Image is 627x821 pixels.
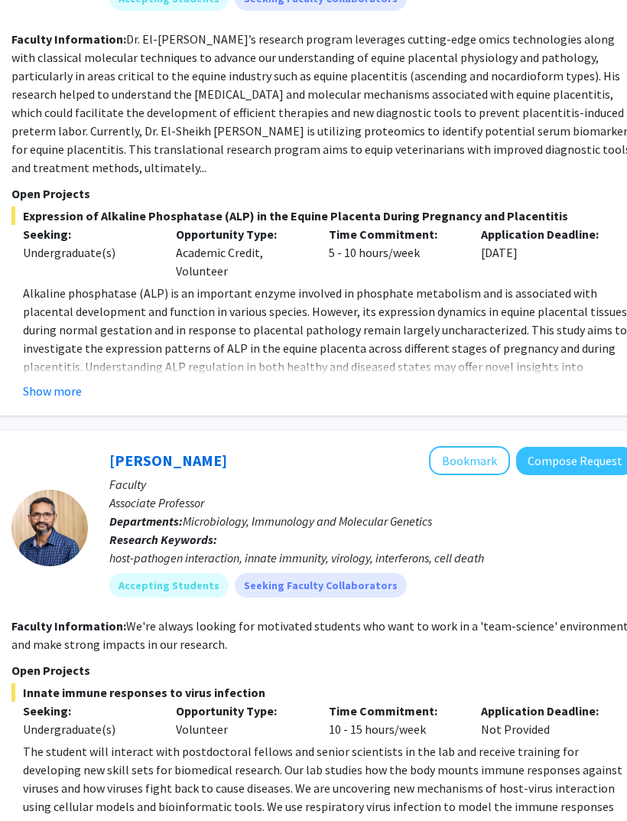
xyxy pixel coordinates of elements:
[23,702,153,720] p: Seeking:
[164,702,317,738] div: Volunteer
[23,382,82,400] button: Show more
[11,31,126,47] b: Faculty Information:
[109,532,217,547] b: Research Keywords:
[481,702,611,720] p: Application Deadline:
[329,702,459,720] p: Time Commitment:
[329,225,459,243] p: Time Commitment:
[11,618,126,634] b: Faculty Information:
[176,702,306,720] p: Opportunity Type:
[317,702,470,738] div: 10 - 15 hours/week
[481,225,611,243] p: Application Deadline:
[317,225,470,280] div: 5 - 10 hours/week
[429,446,510,475] button: Add Saurabh Chattopadhyay to Bookmarks
[109,451,227,470] a: [PERSON_NAME]
[469,702,622,738] div: Not Provided
[11,752,65,810] iframe: Chat
[235,573,407,598] mat-chip: Seeking Faculty Collaborators
[109,513,183,529] b: Departments:
[23,225,153,243] p: Seeking:
[183,513,432,529] span: Microbiology, Immunology and Molecular Genetics
[164,225,317,280] div: Academic Credit, Volunteer
[176,225,306,243] p: Opportunity Type:
[469,225,622,280] div: [DATE]
[23,243,153,262] div: Undergraduate(s)
[23,720,153,738] div: Undergraduate(s)
[109,573,229,598] mat-chip: Accepting Students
